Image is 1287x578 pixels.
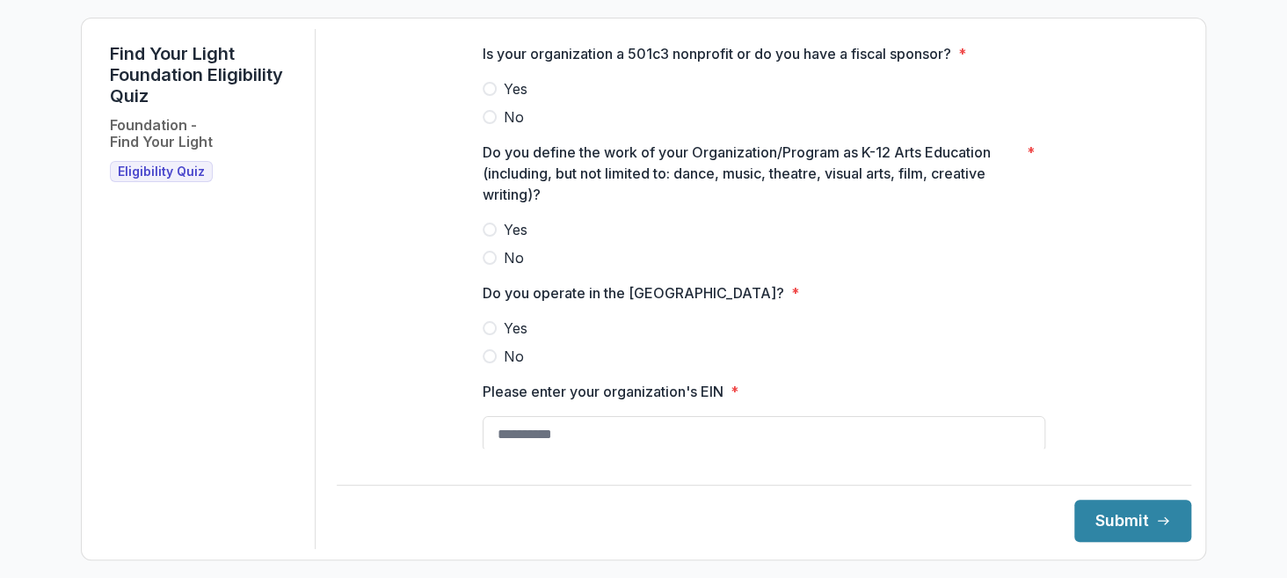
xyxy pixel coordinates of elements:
span: Yes [504,78,527,99]
p: Do you define the work of your Organization/Program as K-12 Arts Education (including, but not li... [483,142,1020,205]
h2: Foundation - Find Your Light [110,117,213,150]
p: Do you operate in the [GEOGRAPHIC_DATA]? [483,282,784,304]
span: No [504,106,524,128]
p: Please enter your organization's EIN [483,381,723,402]
span: No [504,247,524,268]
span: Yes [504,318,527,339]
span: No [504,346,524,367]
span: Eligibility Quiz [118,165,205,179]
h1: Find Your Light Foundation Eligibility Quiz [110,43,301,106]
button: Submit [1074,500,1191,542]
span: Yes [504,219,527,240]
p: Is your organization a 501c3 nonprofit or do you have a fiscal sponsor? [483,43,951,64]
